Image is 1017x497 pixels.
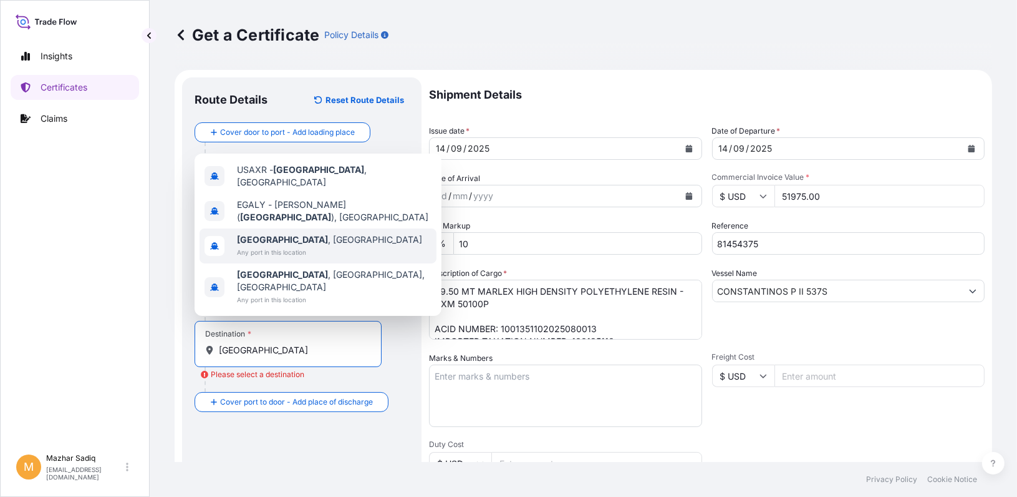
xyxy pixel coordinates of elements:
b: [GEOGRAPHIC_DATA] [237,269,328,280]
span: , [GEOGRAPHIC_DATA], [GEOGRAPHIC_DATA] [237,268,431,293]
span: Issue date [429,125,470,137]
div: Please select a destination [201,368,304,381]
div: / [448,189,451,204]
label: Marks & Numbers [429,352,493,365]
b: [GEOGRAPHIC_DATA] [237,234,328,245]
div: / [446,141,450,156]
div: month, [451,189,469,204]
span: Date of Departure [712,125,781,137]
p: Privacy Policy [866,475,917,485]
div: year, [749,141,774,156]
p: Reset Route Details [325,94,404,106]
button: Calendar [962,139,981,159]
div: / [730,141,733,156]
span: M [24,461,34,473]
span: USAXR - , [GEOGRAPHIC_DATA] [237,164,431,189]
span: , [GEOGRAPHIC_DATA] [237,234,422,246]
p: Policy Details [324,29,378,41]
label: Vessel Name [712,267,758,280]
label: CIF Markup [429,220,470,232]
input: Enter amount [491,452,702,475]
button: Calendar [679,186,699,206]
div: / [746,141,749,156]
input: Destination [219,344,366,357]
div: Destination [205,329,251,339]
label: Reference [712,220,749,232]
p: Get a Certificate [175,25,319,45]
b: [GEOGRAPHIC_DATA] [273,164,364,175]
span: Duty Cost [429,440,702,450]
div: day, [435,141,446,156]
span: Cover port to door - Add place of discharge [220,396,373,408]
input: Enter booking reference [712,232,985,255]
div: month, [450,141,463,156]
p: Cookie Notice [927,475,977,485]
div: day, [718,141,730,156]
p: [EMAIL_ADDRESS][DOMAIN_NAME] [46,466,123,481]
button: Show suggestions [962,280,984,302]
button: Calendar [679,139,699,159]
div: / [469,189,472,204]
p: Shipment Details [429,77,985,112]
span: EGALY - [PERSON_NAME] ( ), [GEOGRAPHIC_DATA] [237,199,431,224]
span: Date of Arrival [429,172,480,185]
div: month, [733,141,746,156]
p: Mazhar Sadiq [46,453,123,463]
span: Any port in this location [237,246,422,258]
input: Enter amount [774,185,985,207]
span: Any port in this location [237,293,431,306]
span: Freight Cost [712,352,985,362]
input: Type to search vessel name or IMO [713,280,962,302]
input: Enter amount [774,365,985,387]
b: [GEOGRAPHIC_DATA] [240,212,331,222]
div: year, [472,189,494,204]
p: Claims [41,112,67,125]
p: Certificates [41,81,87,94]
span: Commercial Invoice Value [712,172,985,182]
label: Description of Cargo [429,267,507,280]
span: Cover door to port - Add loading place [220,126,355,139]
p: Insights [41,50,72,62]
div: year, [466,141,491,156]
p: Route Details [195,92,268,107]
div: Show suggestions [195,154,441,316]
div: / [463,141,466,156]
input: Enter percentage between 0 and 10% [453,232,702,255]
